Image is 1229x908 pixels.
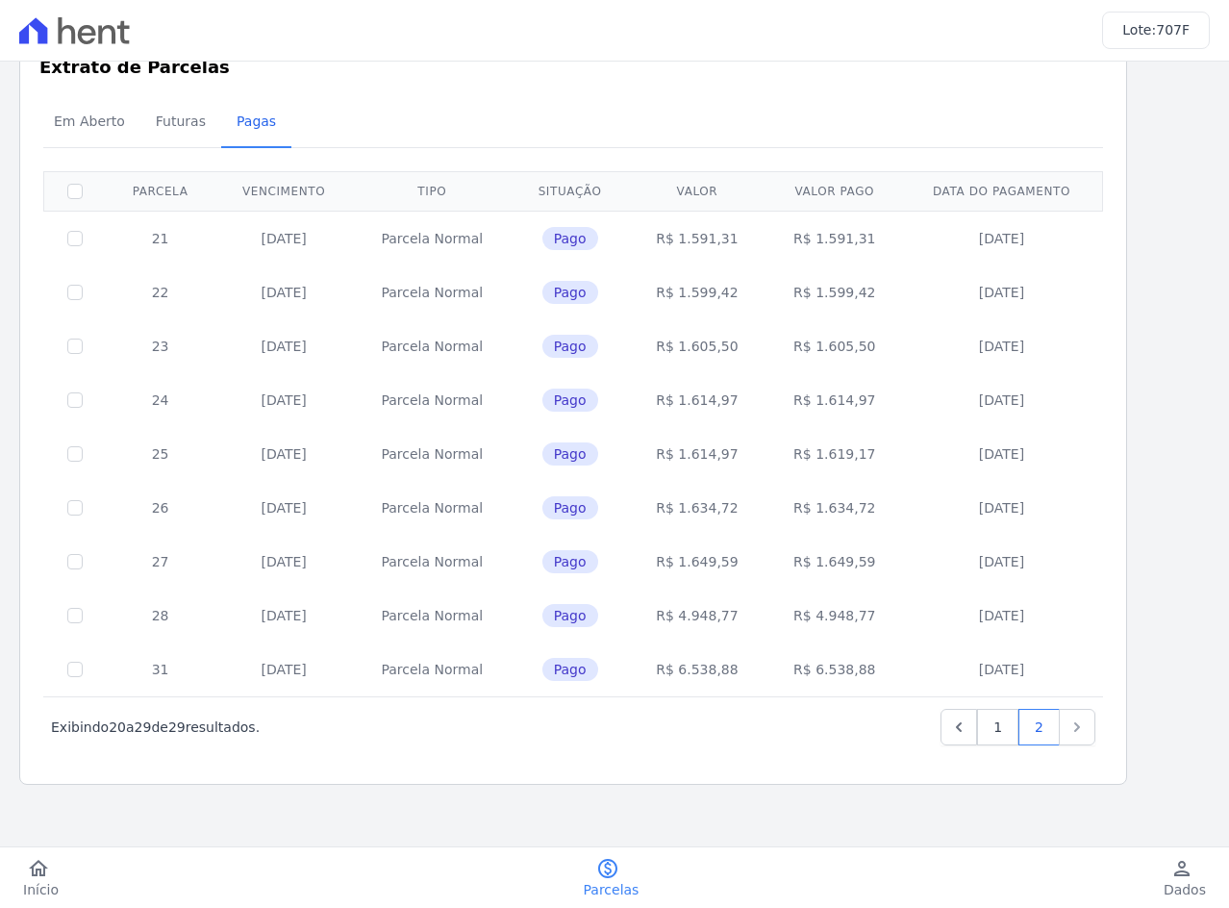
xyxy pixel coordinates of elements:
td: [DATE] [214,589,353,643]
i: paid [596,857,619,880]
th: Situação [512,171,629,211]
a: Previous [941,709,977,745]
td: [DATE] [214,373,353,427]
td: [DATE] [903,481,1100,535]
td: [DATE] [214,535,353,589]
span: Pago [542,496,598,519]
td: [DATE] [903,319,1100,373]
input: Só é possível selecionar pagamentos em aberto [67,339,83,354]
td: [DATE] [214,319,353,373]
td: [DATE] [903,535,1100,589]
th: Valor [629,171,766,211]
td: [DATE] [903,589,1100,643]
th: Vencimento [214,171,353,211]
span: Pagas [225,102,288,140]
td: 25 [106,427,214,481]
input: Só é possível selecionar pagamentos em aberto [67,608,83,623]
td: [DATE] [214,265,353,319]
td: R$ 1.599,42 [765,265,903,319]
td: R$ 1.599,42 [629,265,766,319]
td: [DATE] [903,211,1100,265]
td: Parcela Normal [353,373,512,427]
td: R$ 1.614,97 [629,427,766,481]
td: [DATE] [214,481,353,535]
span: Pago [542,335,598,358]
h3: Lote: [1122,20,1190,40]
th: Valor pago [765,171,903,211]
input: Só é possível selecionar pagamentos em aberto [67,500,83,516]
span: 707F [1156,22,1190,38]
i: person [1170,857,1193,880]
td: [DATE] [903,265,1100,319]
td: R$ 1.605,50 [765,319,903,373]
input: Só é possível selecionar pagamentos em aberto [67,231,83,246]
td: Parcela Normal [353,427,512,481]
span: 20 [109,719,126,735]
td: Parcela Normal [353,481,512,535]
td: R$ 1.614,97 [629,373,766,427]
h3: Extrato de Parcelas [39,54,1107,80]
span: Pago [542,281,598,304]
td: Parcela Normal [353,589,512,643]
td: R$ 1.605,50 [629,319,766,373]
td: R$ 6.538,88 [765,643,903,696]
td: R$ 1.649,59 [629,535,766,589]
p: Exibindo a de resultados. [51,718,260,737]
span: Pago [542,442,598,466]
span: Pago [542,604,598,627]
input: Só é possível selecionar pagamentos em aberto [67,392,83,408]
td: Parcela Normal [353,643,512,696]
td: [DATE] [214,427,353,481]
td: [DATE] [214,211,353,265]
td: [DATE] [903,427,1100,481]
td: R$ 1.634,72 [765,481,903,535]
td: Parcela Normal [353,265,512,319]
a: 2 [1018,709,1060,745]
td: [DATE] [903,373,1100,427]
a: Em Aberto [38,98,140,148]
td: R$ 1.591,31 [629,211,766,265]
td: 31 [106,643,214,696]
span: 29 [168,719,186,735]
td: 22 [106,265,214,319]
span: Dados [1164,880,1206,899]
span: Pago [542,658,598,681]
th: Parcela [106,171,214,211]
td: Parcela Normal [353,535,512,589]
span: Pago [542,389,598,412]
a: Next [1059,709,1095,745]
a: Futuras [140,98,221,148]
span: Parcelas [584,880,640,899]
td: 21 [106,211,214,265]
td: R$ 4.948,77 [629,589,766,643]
td: 27 [106,535,214,589]
td: 23 [106,319,214,373]
td: 28 [106,589,214,643]
span: Em Aberto [42,102,137,140]
span: Início [23,880,59,899]
input: Só é possível selecionar pagamentos em aberto [67,662,83,677]
th: Data do pagamento [903,171,1100,211]
th: Tipo [353,171,512,211]
span: 29 [135,719,152,735]
a: 1 [977,709,1018,745]
a: paidParcelas [561,857,663,899]
td: [DATE] [214,643,353,696]
td: [DATE] [903,643,1100,696]
span: Futuras [144,102,217,140]
td: R$ 1.614,97 [765,373,903,427]
td: R$ 1.591,31 [765,211,903,265]
span: Pago [542,550,598,573]
i: home [27,857,50,880]
span: Pago [542,227,598,250]
input: Só é possível selecionar pagamentos em aberto [67,285,83,300]
a: Pagas [221,98,291,148]
td: Parcela Normal [353,211,512,265]
td: R$ 1.619,17 [765,427,903,481]
td: R$ 6.538,88 [629,643,766,696]
td: R$ 1.649,59 [765,535,903,589]
input: Só é possível selecionar pagamentos em aberto [67,446,83,462]
a: personDados [1141,857,1229,899]
td: R$ 4.948,77 [765,589,903,643]
td: R$ 1.634,72 [629,481,766,535]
